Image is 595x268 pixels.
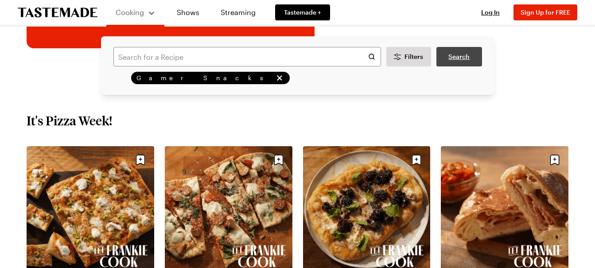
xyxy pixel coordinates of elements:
[513,4,577,20] button: Sign Up for FREE
[436,47,482,66] a: filters
[116,8,144,16] span: Cooking
[115,4,156,21] button: Cooking
[18,8,97,18] a: To Tastemade Home Page
[546,151,563,168] button: Save recipe
[284,8,321,17] span: Tastemade +
[270,151,287,168] button: Save recipe
[132,151,149,168] button: Save recipe
[448,52,470,61] span: Search
[386,47,432,66] button: Desktop filters
[408,151,425,168] button: Save recipe
[136,74,273,82] span: Gamer Snacks
[481,8,500,16] span: Log In
[113,47,381,66] input: Search for a Recipe
[521,8,570,16] span: Sign Up for FREE
[473,8,508,17] button: Log In
[275,4,330,20] a: Tastemade +
[404,52,423,61] span: Filters
[27,113,112,128] h2: It's Pizza Week!
[275,73,284,83] button: remove Gamer Snacks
